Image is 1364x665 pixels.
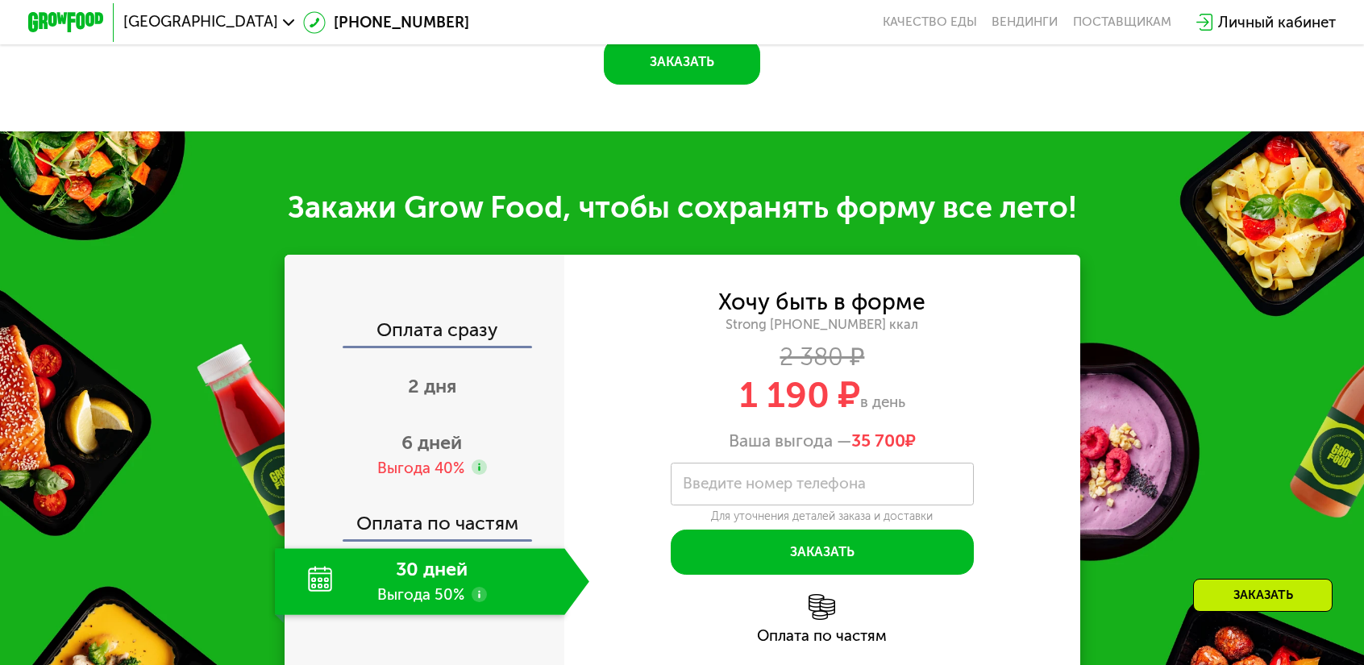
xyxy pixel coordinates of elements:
[286,321,564,346] div: Оплата сразу
[604,39,761,84] button: Заказать
[671,509,974,524] div: Для уточнения деталей заказа и доставки
[1073,15,1171,30] div: поставщикам
[408,375,456,397] span: 2 дня
[1193,579,1333,612] div: Заказать
[286,496,564,539] div: Оплата по частям
[992,15,1058,30] a: Вендинги
[303,11,469,34] a: [PHONE_NUMBER]
[564,347,1079,368] div: 2 380 ₽
[860,393,905,411] span: в день
[401,431,462,454] span: 6 дней
[564,316,1079,333] div: Strong [PHONE_NUMBER] ккал
[564,430,1079,451] div: Ваша выгода —
[1218,11,1336,34] div: Личный кабинет
[739,373,860,417] span: 1 190 ₽
[123,15,278,30] span: [GEOGRAPHIC_DATA]
[809,594,835,621] img: l6xcnZfty9opOoJh.png
[718,292,925,313] div: Хочу быть в форме
[851,430,905,451] span: 35 700
[883,15,977,30] a: Качество еды
[671,530,974,575] button: Заказать
[564,629,1079,644] div: Оплата по частям
[851,430,916,451] span: ₽
[377,458,464,479] div: Выгода 40%
[683,479,866,489] label: Введите номер телефона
